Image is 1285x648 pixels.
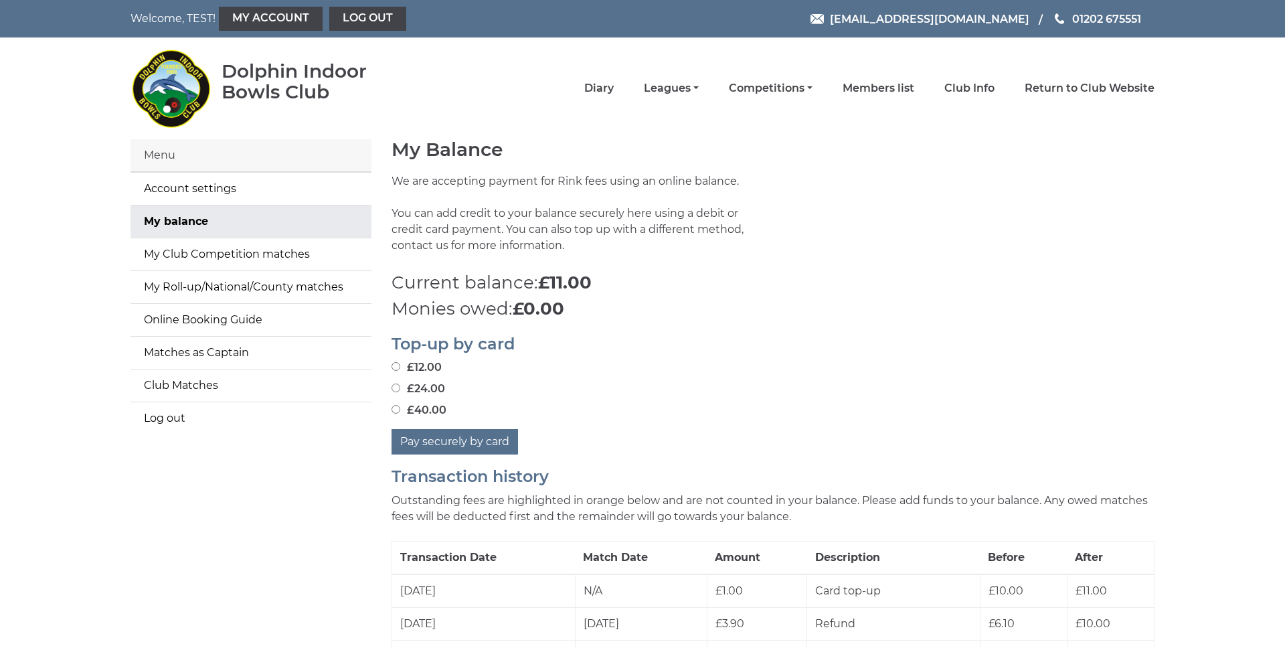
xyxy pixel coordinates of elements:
strong: £11.00 [538,272,592,293]
a: Leagues [644,81,699,96]
th: Amount [707,541,807,574]
a: Return to Club Website [1025,81,1154,96]
a: Log out [329,7,406,31]
a: Competitions [729,81,812,96]
p: We are accepting payment for Rink fees using an online balance. You can add credit to your balanc... [392,173,763,270]
button: Pay securely by card [392,429,518,455]
img: Phone us [1055,13,1064,24]
td: N/A [575,574,707,608]
a: Diary [584,81,614,96]
td: Card top-up [807,574,980,608]
a: My Account [219,7,323,31]
a: Account settings [131,173,371,205]
td: [DATE] [392,607,576,640]
a: Online Booking Guide [131,304,371,336]
a: My Roll-up/National/County matches [131,271,371,303]
th: Match Date [575,541,707,574]
span: £10.00 [989,584,1023,597]
span: £3.90 [715,617,744,630]
img: Email [810,14,824,24]
td: Refund [807,607,980,640]
input: £40.00 [392,405,400,414]
span: 01202 675551 [1072,12,1141,25]
th: Description [807,541,980,574]
th: Before [980,541,1067,574]
a: Email [EMAIL_ADDRESS][DOMAIN_NAME] [810,11,1029,27]
div: Menu [131,139,371,172]
a: Members list [843,81,914,96]
h1: My Balance [392,139,1154,160]
a: Club Matches [131,370,371,402]
a: Phone us 01202 675551 [1053,11,1141,27]
label: £40.00 [392,402,446,418]
span: £10.00 [1076,617,1110,630]
span: [EMAIL_ADDRESS][DOMAIN_NAME] [830,12,1029,25]
p: Current balance: [392,270,1154,296]
a: Log out [131,402,371,434]
div: Dolphin Indoor Bowls Club [222,61,410,102]
td: [DATE] [575,607,707,640]
p: Outstanding fees are highlighted in orange below and are not counted in your balance. Please add ... [392,493,1154,525]
p: Monies owed: [392,296,1154,322]
h2: Transaction history [392,468,1154,485]
a: Club Info [944,81,995,96]
h2: Top-up by card [392,335,1154,353]
label: £12.00 [392,359,442,376]
td: [DATE] [392,574,576,608]
input: £12.00 [392,362,400,371]
a: My Club Competition matches [131,238,371,270]
strong: £0.00 [513,298,564,319]
a: My balance [131,206,371,238]
span: £11.00 [1076,584,1107,597]
nav: Welcome, TEST! [131,7,545,31]
th: After [1067,541,1154,574]
span: £6.10 [989,617,1015,630]
th: Transaction Date [392,541,576,574]
label: £24.00 [392,381,445,397]
input: £24.00 [392,384,400,392]
a: Matches as Captain [131,337,371,369]
span: £1.00 [715,584,743,597]
img: Dolphin Indoor Bowls Club [131,42,211,135]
